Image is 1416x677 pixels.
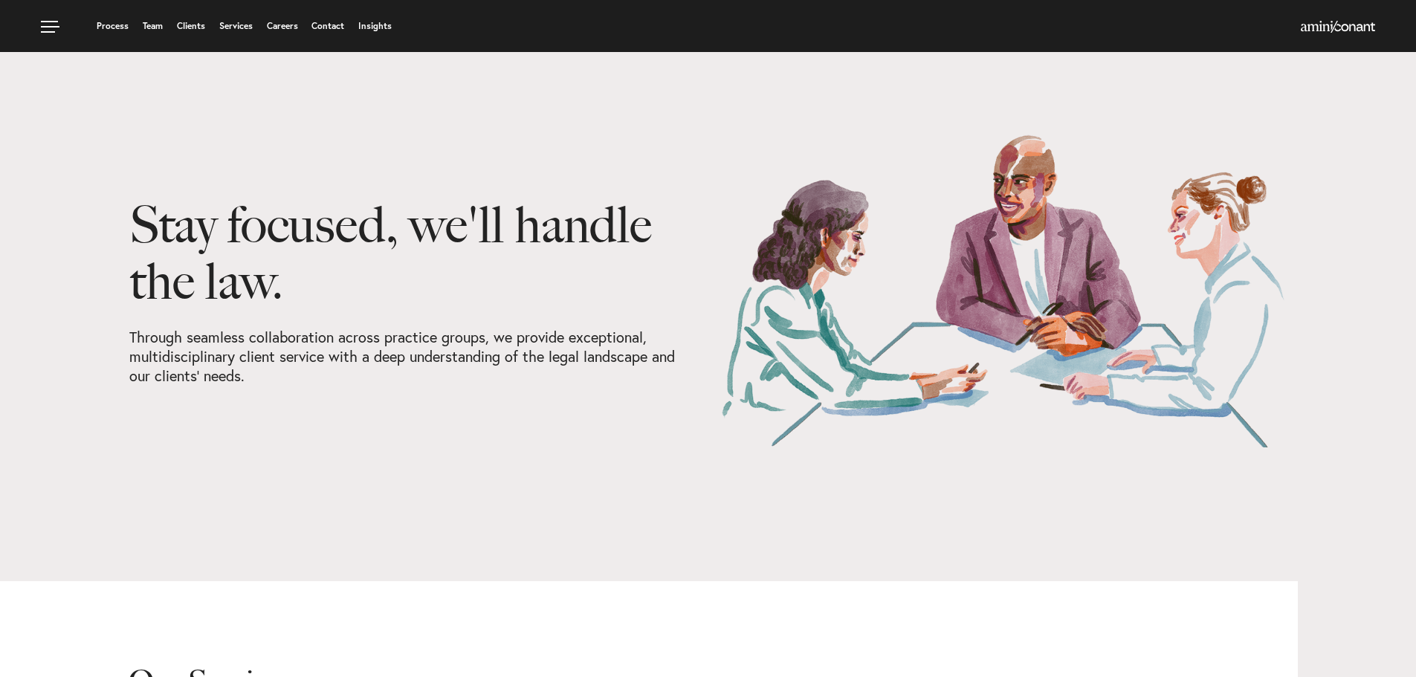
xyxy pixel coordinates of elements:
[129,328,697,386] p: Through seamless collaboration across practice groups, we provide exceptional, multidisciplinary ...
[219,22,253,30] a: Services
[311,22,344,30] a: Contact
[143,22,163,30] a: Team
[1301,21,1375,33] img: Amini & Conant
[177,22,205,30] a: Clients
[97,22,129,30] a: Process
[129,196,697,328] h1: Stay focused, we'll handle the law.
[267,22,298,30] a: Careers
[358,22,392,30] a: Insights
[720,134,1287,447] img: Our Services
[1301,22,1375,33] a: Home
